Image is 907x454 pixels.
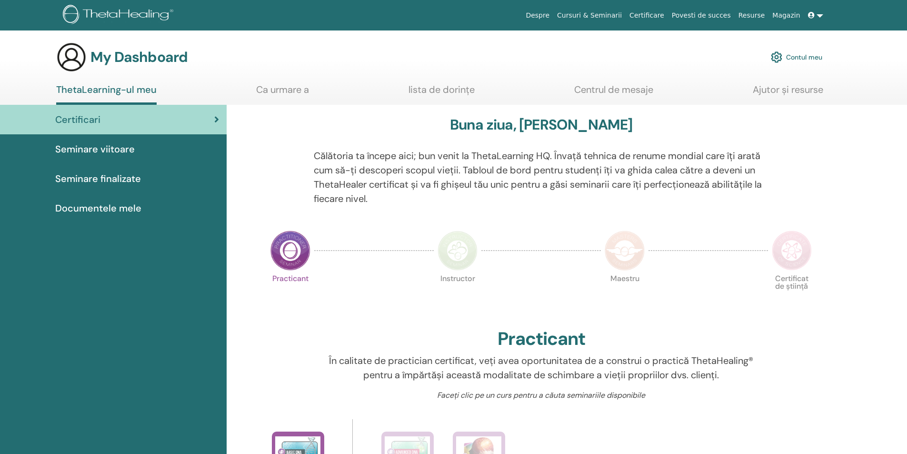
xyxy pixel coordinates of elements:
img: Certificate of Science [772,231,812,271]
p: În calitate de practician certificat, veți avea oportunitatea de a construi o practică ThetaHeali... [314,353,768,382]
a: Povesti de succes [668,7,735,24]
a: Ca urmare a [256,84,309,102]
h3: My Dashboard [90,49,188,66]
a: Ajutor și resurse [753,84,823,102]
img: logo.png [63,5,177,26]
a: lista de dorințe [409,84,475,102]
h2: Practicant [498,328,585,350]
a: Centrul de mesaje [574,84,653,102]
a: Certificare [626,7,668,24]
span: Certificari [55,112,100,127]
h3: Buna ziua, [PERSON_NAME] [450,116,633,133]
img: Master [605,231,645,271]
a: ThetaLearning-ul meu [56,84,157,105]
img: Practitioner [270,231,310,271]
span: Seminare finalizate [55,172,141,186]
p: Instructor [438,275,478,315]
a: Despre [522,7,553,24]
p: Practicant [270,275,310,315]
span: Documentele mele [55,201,141,215]
p: Călătoria ta începe aici; bun venit la ThetaLearning HQ. Învață tehnica de renume mondial care îț... [314,149,768,206]
p: Faceți clic pe un curs pentru a căuta seminariile disponibile [314,390,768,401]
a: Magazin [768,7,804,24]
a: Contul meu [771,47,822,68]
img: Instructor [438,231,478,271]
p: Maestru [605,275,645,315]
span: Seminare viitoare [55,142,135,156]
a: Resurse [735,7,769,24]
img: generic-user-icon.jpg [56,42,87,72]
p: Certificat de știință [772,275,812,315]
a: Cursuri & Seminarii [553,7,626,24]
img: cog.svg [771,49,782,65]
